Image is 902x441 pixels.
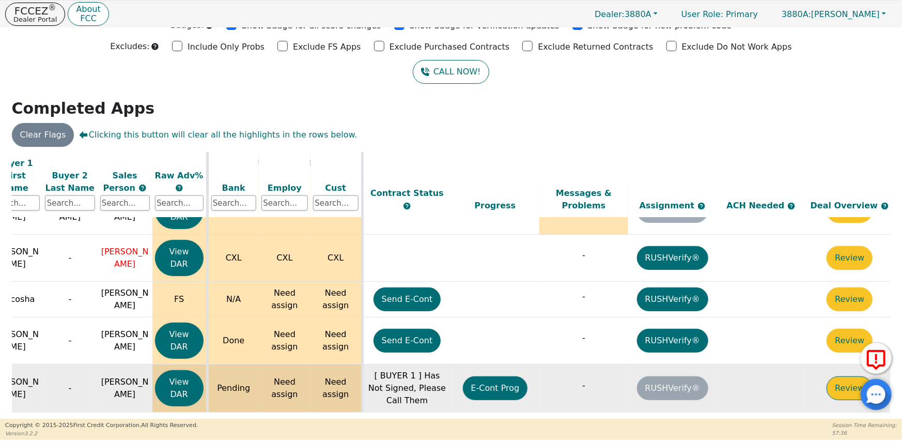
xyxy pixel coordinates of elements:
input: Search... [211,195,257,211]
p: 57:36 [832,429,897,437]
span: 3880A: [782,9,811,19]
div: Employ [261,181,308,194]
a: User Role: Primary [671,4,768,24]
span: Assignment [640,201,697,210]
p: Session Time Remaining: [832,421,897,429]
p: - [542,332,626,344]
td: [ BUYER 1 ] Has Not Signed, Please Call Them [362,364,451,413]
td: Need assign [310,282,362,317]
span: [PERSON_NAME] [101,247,149,269]
p: Exclude Returned Contracts [538,41,653,53]
p: - [542,291,626,303]
span: 3880A [595,9,651,19]
p: Dealer Portal [13,16,57,23]
input: Search... [261,195,308,211]
div: Bank [211,181,257,194]
button: View DAR [155,240,204,276]
button: FCCEZ®Dealer Portal [5,3,65,26]
input: Search... [45,195,95,211]
p: Include Only Probs [188,41,265,53]
button: RUSHVerify® [637,329,708,353]
span: [PERSON_NAME] [782,9,880,19]
p: FCCEZ [13,6,57,16]
td: Need assign [310,364,362,413]
td: CXL [207,235,259,282]
button: Report Error to FCC [861,343,892,374]
td: Need assign [259,317,310,364]
td: Done [207,317,259,364]
td: CXL [310,235,362,282]
span: [PERSON_NAME] [101,377,149,399]
button: Send E-Cont [374,329,441,353]
td: CXL [259,235,310,282]
strong: Completed Apps [12,99,155,117]
span: All Rights Reserved. [141,422,198,429]
p: - [542,379,626,392]
td: Pending [207,364,259,413]
button: E-Cont Prog [463,376,528,400]
p: Excludes: [110,40,149,53]
span: [PERSON_NAME] [101,329,149,352]
p: Primary [671,4,768,24]
button: RUSHVerify® [637,287,708,311]
p: - [542,249,626,262]
span: FS [174,294,184,304]
button: Review [827,246,873,270]
input: Search... [155,195,204,211]
button: Review [827,376,873,400]
div: Buyer 2 Last Name [45,169,95,194]
td: N/A [207,282,259,317]
p: Copyright © 2015- 2025 First Credit Corporation. [5,421,198,430]
button: AboutFCC [68,2,108,26]
span: User Role : [681,9,723,19]
td: - [42,364,97,413]
span: Clicking this button will clear all the highlights in the rows below. [79,129,357,141]
p: About [76,5,100,13]
p: Exclude Do Not Work Apps [682,41,792,53]
input: Search... [313,195,359,211]
button: View DAR [155,370,204,406]
span: Contract Status [370,188,444,198]
button: Dealer:3880A [584,6,668,22]
td: Need assign [259,364,310,413]
button: Send E-Cont [374,287,441,311]
button: RUSHVerify® [637,246,708,270]
button: 3880A:[PERSON_NAME] [771,6,897,22]
span: ACH Needed [727,201,788,210]
input: Search... [100,195,150,211]
div: Cust [313,181,359,194]
p: Exclude Purchased Contracts [390,41,510,53]
span: Deal Overview [811,201,889,210]
span: [PERSON_NAME] [101,288,149,310]
span: Dealer: [595,9,625,19]
sup: ® [49,3,56,12]
td: - [42,235,97,282]
button: View DAR [155,323,204,359]
p: Exclude FS Apps [293,41,361,53]
p: FCC [76,14,100,23]
td: Need assign [259,282,310,317]
td: - [42,282,97,317]
button: CALL NOW! [413,60,489,84]
div: Progress [454,200,537,212]
td: Need assign [310,317,362,364]
p: Version 3.2.2 [5,430,198,437]
button: Clear Flags [12,123,74,147]
button: Review [827,329,873,353]
td: - [42,317,97,364]
span: Sales Person [103,170,138,192]
div: Messages & Problems [542,187,626,212]
button: Review [827,287,873,311]
span: Raw Adv% [155,170,204,180]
